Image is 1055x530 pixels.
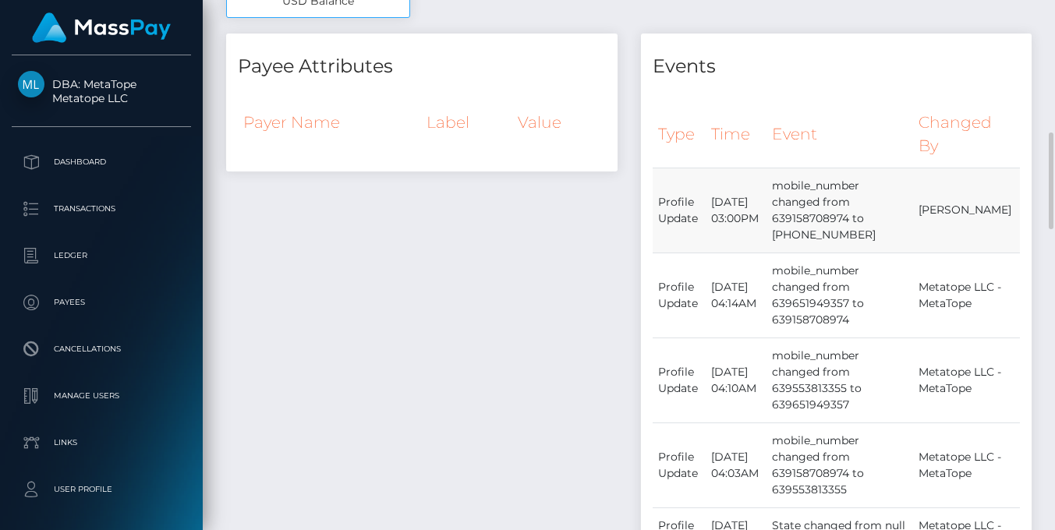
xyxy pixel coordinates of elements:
th: Changed By [913,101,1020,168]
p: Dashboard [18,150,185,174]
td: Profile Update [653,337,706,422]
a: Manage Users [12,376,191,415]
img: Metatope LLC [18,71,44,97]
p: Transactions [18,197,185,221]
td: Metatope LLC - MetaTope [913,337,1020,422]
td: [PERSON_NAME] [913,168,1020,253]
p: Payees [18,291,185,314]
a: User Profile [12,470,191,509]
td: [DATE] 04:14AM [706,253,766,337]
span: DBA: MetaTope Metatope LLC [12,77,191,105]
img: MassPay Logo [32,12,171,43]
a: Links [12,423,191,462]
h4: Payee Attributes [238,53,606,80]
p: Links [18,431,185,454]
a: Ledger [12,236,191,275]
td: mobile_number changed from 639651949357 to 639158708974 [766,253,913,337]
td: [DATE] 03:00PM [706,168,766,253]
a: Transactions [12,189,191,228]
p: Manage Users [18,384,185,408]
a: Cancellations [12,330,191,369]
th: Payer Name [238,101,421,143]
p: Ledger [18,244,185,267]
a: Dashboard [12,143,191,182]
th: Type [653,101,706,168]
h4: Events [653,53,1021,80]
td: Metatope LLC - MetaTope [913,422,1020,507]
p: Cancellations [18,337,185,361]
td: Profile Update [653,253,706,337]
th: Label [421,101,512,143]
td: Profile Update [653,168,706,253]
th: Value [512,101,605,143]
a: Payees [12,283,191,322]
th: Time [706,101,766,168]
td: mobile_number changed from 639553813355 to 639651949357 [766,337,913,422]
td: mobile_number changed from 639158708974 to 639553813355 [766,422,913,507]
td: Profile Update [653,422,706,507]
td: [DATE] 04:03AM [706,422,766,507]
td: mobile_number changed from 639158708974 to [PHONE_NUMBER] [766,168,913,253]
th: Event [766,101,913,168]
p: User Profile [18,478,185,501]
td: [DATE] 04:10AM [706,337,766,422]
td: Metatope LLC - MetaTope [913,253,1020,337]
